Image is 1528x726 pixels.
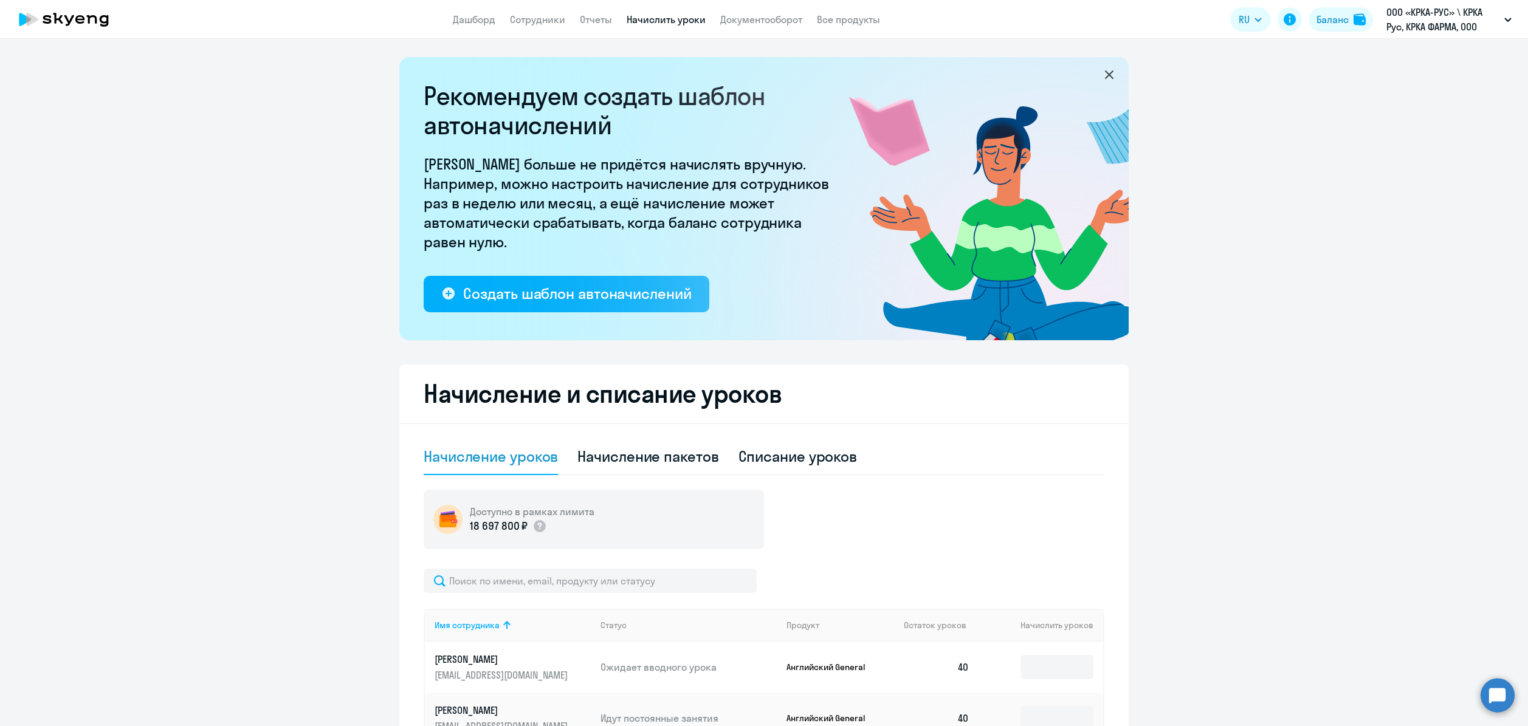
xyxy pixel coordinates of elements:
[627,13,706,26] a: Начислить уроки
[601,660,777,674] p: Ожидает вводного урока
[470,518,528,534] p: 18 697 800 ₽
[435,668,571,682] p: [EMAIL_ADDRESS][DOMAIN_NAME]
[580,13,612,26] a: Отчеты
[424,569,757,593] input: Поиск по имени, email, продукту или статусу
[453,13,495,26] a: Дашборд
[510,13,565,26] a: Сотрудники
[601,620,777,631] div: Статус
[894,642,979,693] td: 40
[786,713,878,724] p: Английский General
[1239,12,1250,27] span: RU
[435,620,500,631] div: Имя сотрудника
[435,652,591,682] a: [PERSON_NAME][EMAIL_ADDRESS][DOMAIN_NAME]
[786,620,819,631] div: Продукт
[424,276,709,312] button: Создать шаблон автоначислений
[1354,13,1366,26] img: balance
[463,284,691,303] div: Создать шаблон автоначислений
[738,447,858,466] div: Списание уроков
[601,620,627,631] div: Статус
[786,662,878,673] p: Английский General
[720,13,802,26] a: Документооборот
[435,704,571,717] p: [PERSON_NAME]
[1230,7,1270,32] button: RU
[601,711,777,725] p: Идут постоянные занятия
[1309,7,1373,32] button: Балансbalance
[577,447,718,466] div: Начисление пакетов
[435,620,591,631] div: Имя сотрудника
[979,609,1103,642] th: Начислить уроков
[424,447,558,466] div: Начисление уроков
[424,379,1104,408] h2: Начисление и списание уроков
[786,620,895,631] div: Продукт
[424,81,837,140] h2: Рекомендуем создать шаблон автоначислений
[1380,5,1518,34] button: ООО «КРКА-РУС» \ КРКА Рус, КРКА ФАРМА, ООО
[1386,5,1499,34] p: ООО «КРКА-РУС» \ КРКА Рус, КРКА ФАРМА, ООО
[435,652,571,666] p: [PERSON_NAME]
[904,620,966,631] span: Остаток уроков
[817,13,880,26] a: Все продукты
[470,505,594,518] h5: Доступно в рамках лимита
[424,154,837,252] p: [PERSON_NAME] больше не придётся начислять вручную. Например, можно настроить начисление для сотр...
[433,505,463,534] img: wallet-circle.png
[1316,12,1349,27] div: Баланс
[904,620,979,631] div: Остаток уроков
